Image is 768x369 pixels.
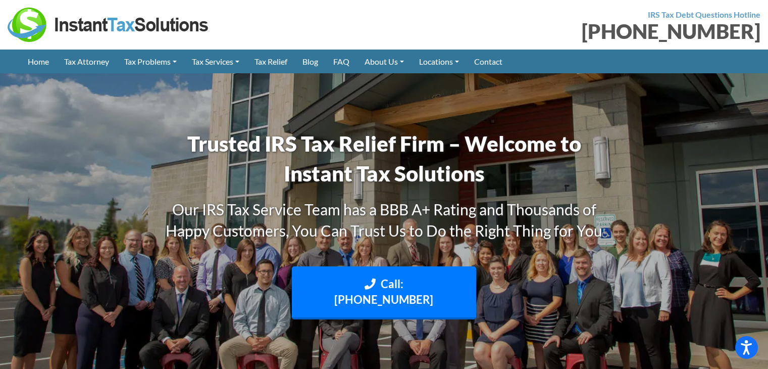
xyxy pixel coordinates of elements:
[8,19,210,28] a: Instant Tax Solutions Logo
[292,266,477,320] a: Call: [PHONE_NUMBER]
[20,50,57,73] a: Home
[57,50,117,73] a: Tax Attorney
[247,50,295,73] a: Tax Relief
[648,10,760,19] strong: IRS Tax Debt Questions Hotline
[152,129,617,189] h1: Trusted IRS Tax Relief Firm – Welcome to Instant Tax Solutions
[184,50,247,73] a: Tax Services
[152,199,617,241] h3: Our IRS Tax Service Team has a BBB A+ Rating and Thousands of Happy Customers, You Can Trust Us t...
[412,50,467,73] a: Locations
[467,50,510,73] a: Contact
[117,50,184,73] a: Tax Problems
[326,50,357,73] a: FAQ
[392,21,761,41] div: [PHONE_NUMBER]
[357,50,412,73] a: About Us
[295,50,326,73] a: Blog
[8,8,210,42] img: Instant Tax Solutions Logo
